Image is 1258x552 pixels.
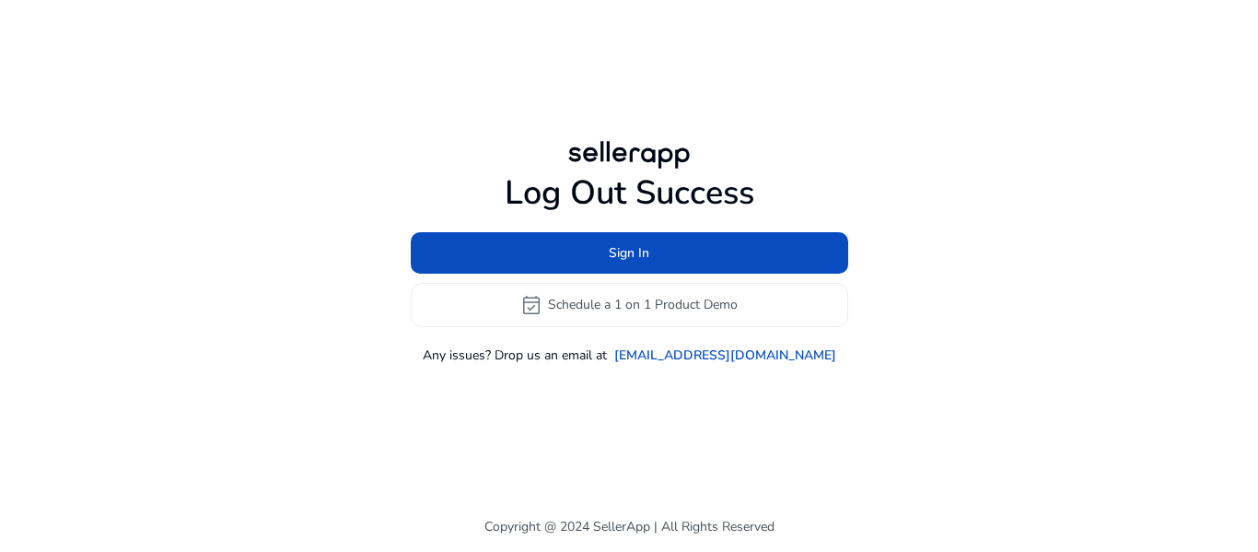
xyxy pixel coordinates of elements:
a: [EMAIL_ADDRESS][DOMAIN_NAME] [614,346,836,365]
button: Sign In [411,232,848,274]
h1: Log Out Success [411,173,848,213]
p: Any issues? Drop us an email at [423,346,607,365]
span: Sign In [609,243,649,263]
button: event_availableSchedule a 1 on 1 Product Demo [411,283,848,327]
span: event_available [520,294,542,316]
